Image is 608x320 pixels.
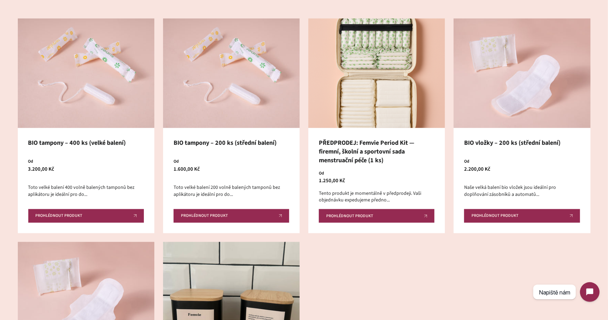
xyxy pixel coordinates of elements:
[28,209,144,223] a: Prohlédnout produkt
[174,184,289,198] div: Toto velké balení 200 volně balených tamponů bez aplikátoru je ideální pro do...
[28,158,63,173] p: 3.200,00 Kč
[174,138,289,147] h3: BIO tampony – 200 ks (střední balení)
[319,209,434,223] a: Prohlédnout produkt
[308,19,445,128] img: PŘEDPRODEJ: Femvie Period Kit — firemní, školní a sportovní sada menstruační péče (1 ks)
[174,158,208,173] p: 1.600,00 Kč
[464,184,580,198] div: Naše velká balení bio vložek jsou ideální pro doplňování zásobníků a automatů...
[464,138,580,147] h3: BIO vložky – 200 ks (střední balení)
[326,214,373,218] span: Prohlédnout produkt
[174,209,289,223] a: Prohlédnout produkt
[308,19,445,128] a: PŘEDPRODEJ: Femvie Period Kit — firemní, školní a sportovní sada menstruační péče (1 ks) PŘEDPROD...
[471,214,519,218] span: Prohlédnout produkt
[319,170,345,177] span: Od
[36,214,83,218] span: Prohlédnout produkt
[464,209,580,223] a: Prohlédnout produkt
[28,158,54,165] span: Od
[319,190,434,204] div: Tento produkt je momentálně v předprodeji. Vaši objednávku expedujeme předno...
[454,19,590,128] a: BIO vložky – 200 ks (střední balení) BIO vložky – 200 ks (střední balení)
[319,138,434,165] h3: PŘEDPRODEJ: Femvie Period Kit — firemní, školní a sportovní sada menstruační péče (1 ks)
[181,214,228,218] span: Prohlédnout produkt
[163,19,300,128] a: BIO tampony – 200 ks (střední balení) BIO tampony – 200 ks (střední balení)
[28,138,144,147] h3: BIO tampony – 400 ks (velké balení)
[174,158,200,165] span: Od
[464,158,490,165] span: Od
[18,19,154,128] a: BIO tampony – 400 ks (velké balení) BIO tampony – 400 ks (velké balení)
[28,184,144,198] div: Toto velké balení 400 volně balených tamponů bez aplikátoru je ideální pro do...
[319,170,354,185] p: 1.250,00 Kč
[464,158,499,173] p: 2.200,00 Kč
